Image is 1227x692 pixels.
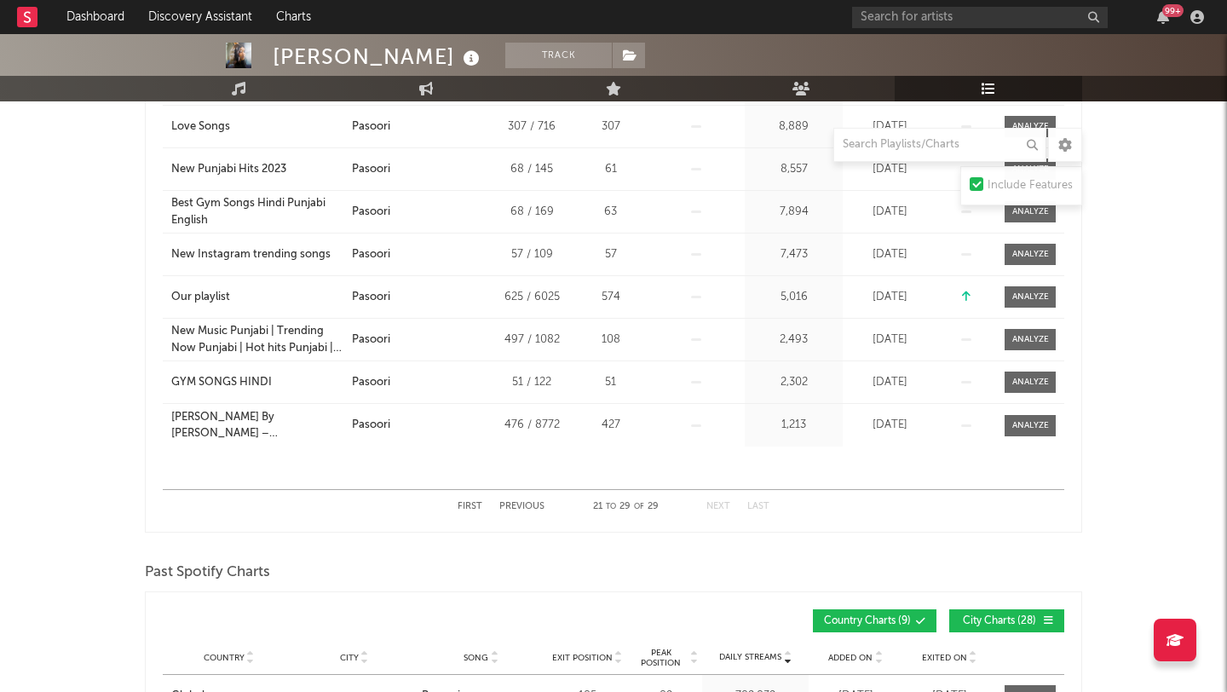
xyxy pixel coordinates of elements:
[813,609,936,632] button: Country Charts(9)
[749,417,838,434] div: 1,213
[606,503,616,510] span: to
[171,161,286,178] div: New Punjabi Hits 2023
[352,289,390,306] div: Pasoori
[579,332,642,349] div: 108
[493,118,570,136] div: 307 / 716
[847,246,932,263] div: [DATE]
[171,161,343,178] a: New Punjabi Hits 2023
[749,289,838,306] div: 5,016
[579,289,642,306] div: 574
[749,374,838,391] div: 2,302
[458,502,482,511] button: First
[749,246,838,263] div: 7,473
[749,332,838,349] div: 2,493
[749,204,838,221] div: 7,894
[988,176,1073,196] div: Include Features
[340,653,359,663] span: City
[579,497,672,517] div: 21 29 29
[579,417,642,434] div: 427
[171,246,343,263] a: New Instagram trending songs
[749,118,838,136] div: 8,889
[579,246,642,263] div: 57
[706,502,730,511] button: Next
[352,374,390,391] div: Pasoori
[171,289,230,306] div: Our playlist
[579,374,642,391] div: 51
[493,332,570,349] div: 497 / 1082
[352,332,390,349] div: Pasoori
[634,648,688,668] span: Peak Position
[1157,10,1169,24] button: 99+
[171,118,230,136] div: Love Songs
[171,289,343,306] a: Our playlist
[847,161,932,178] div: [DATE]
[493,374,570,391] div: 51 / 122
[552,653,613,663] span: Exit Position
[847,118,932,136] div: [DATE]
[493,204,570,221] div: 68 / 169
[171,118,343,136] a: Love Songs
[847,374,932,391] div: [DATE]
[505,43,612,68] button: Track
[960,616,1039,626] span: City Charts ( 28 )
[171,323,343,356] a: New Music Punjabi | Trending Now Punjabi | Hot hits Punjabi | [PERSON_NAME] [PERSON_NAME] Guru Ra...
[171,374,272,391] div: GYM SONGS HINDI
[847,289,932,306] div: [DATE]
[579,118,642,136] div: 307
[833,128,1046,162] input: Search Playlists/Charts
[273,43,484,71] div: [PERSON_NAME]
[1162,4,1184,17] div: 99 +
[352,118,390,136] div: Pasoori
[922,653,967,663] span: Exited On
[171,374,343,391] a: GYM SONGS HINDI
[828,653,873,663] span: Added On
[204,653,245,663] span: Country
[579,161,642,178] div: 61
[824,616,911,626] span: Country Charts ( 9 )
[493,289,570,306] div: 625 / 6025
[499,502,544,511] button: Previous
[352,417,390,434] div: Pasoori
[749,161,838,178] div: 8,557
[145,562,270,583] span: Past Spotify Charts
[847,332,932,349] div: [DATE]
[949,609,1064,632] button: City Charts(28)
[493,246,570,263] div: 57 / 109
[579,204,642,221] div: 63
[747,502,769,511] button: Last
[171,195,343,228] a: Best Gym Songs Hindi Punjabi English
[493,417,570,434] div: 476 / 8772
[852,7,1108,28] input: Search for artists
[464,653,488,663] span: Song
[171,246,331,263] div: New Instagram trending songs
[493,161,570,178] div: 68 / 145
[352,246,390,263] div: Pasoori
[171,409,343,442] a: [PERSON_NAME] By [PERSON_NAME] – [PERSON_NAME]
[847,204,932,221] div: [DATE]
[634,503,644,510] span: of
[352,161,390,178] div: Pasoori
[719,651,781,664] span: Daily Streams
[352,204,390,221] div: Pasoori
[847,417,932,434] div: [DATE]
